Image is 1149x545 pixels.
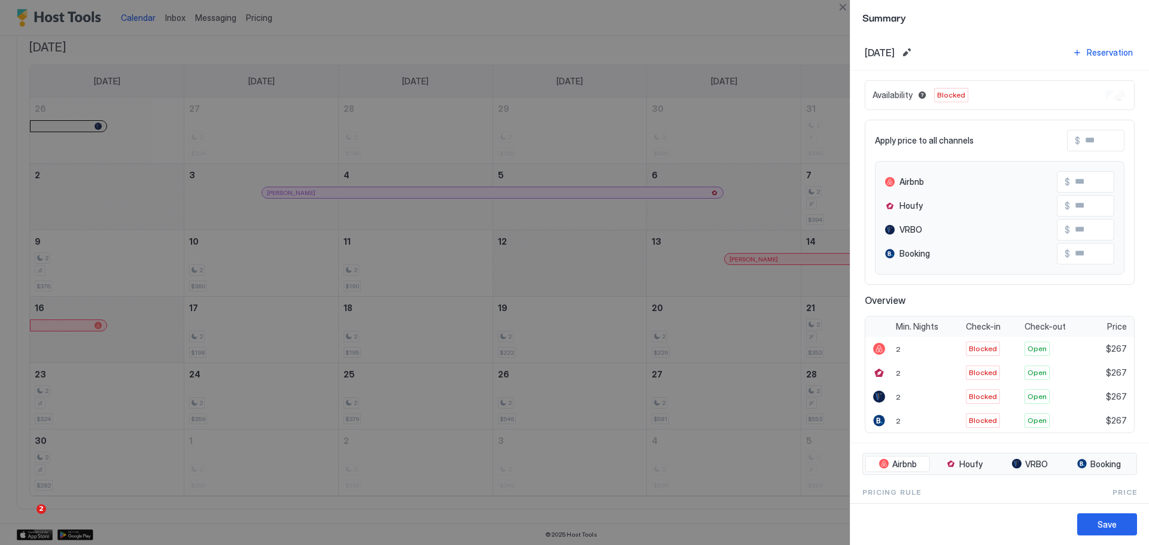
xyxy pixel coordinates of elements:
button: Reservation [1071,44,1135,60]
button: Save [1077,513,1137,535]
button: Booking [1063,456,1134,473]
span: Price [1112,487,1137,498]
button: Edit date range [899,45,914,60]
span: 2 [896,345,901,354]
span: Airbnb [899,176,924,187]
span: $267 [1106,367,1127,378]
span: VRBO [1025,459,1048,470]
span: 2 [896,416,901,425]
span: Houfy [899,200,923,211]
span: Overview [865,294,1135,306]
span: $ [1065,248,1070,259]
span: 2 [37,504,46,514]
span: [DATE] [865,47,895,59]
span: $ [1075,135,1080,146]
span: Blocked [969,367,997,378]
span: 2 [896,392,901,401]
span: $267 [1106,415,1127,426]
span: $ [1065,200,1070,211]
button: Houfy [932,456,996,473]
span: Availability [873,90,913,101]
div: Reservation [1087,46,1133,59]
button: Blocked dates override all pricing rules and remain unavailable until manually unblocked [915,88,929,102]
span: Blocked [969,391,997,402]
span: VRBO [899,224,922,235]
span: Airbnb [892,459,917,470]
span: $267 [1106,391,1127,402]
span: Open [1028,367,1047,378]
button: Airbnb [865,456,930,473]
iframe: Intercom live chat [12,504,41,533]
span: Booking [1090,459,1121,470]
span: Apply price to all channels [875,135,974,146]
button: VRBO [998,456,1061,473]
span: Summary [862,10,1137,25]
span: Check-in [966,321,1001,332]
div: Save [1098,518,1117,531]
span: Check-out [1025,321,1066,332]
span: Booking [899,248,930,259]
span: Pricing Rule [862,487,921,498]
span: Blocked [937,90,965,101]
div: tab-group [862,453,1137,476]
span: $ [1065,224,1070,235]
span: Blocked [969,415,997,426]
span: Houfy [959,459,983,470]
span: $ [1065,176,1070,187]
span: Open [1028,391,1047,402]
span: Open [1028,343,1047,354]
span: Open [1028,415,1047,426]
span: Min. Nights [896,321,938,332]
span: Price [1107,321,1127,332]
span: $267 [1106,343,1127,354]
span: 2 [896,369,901,377]
span: Blocked [969,343,997,354]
